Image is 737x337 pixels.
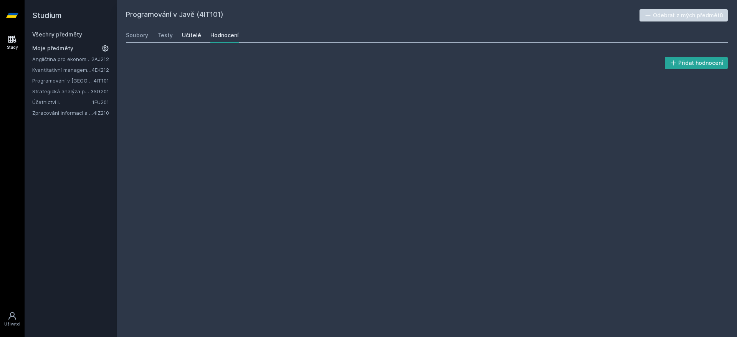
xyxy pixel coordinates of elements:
[32,45,73,52] span: Moje předměty
[640,9,728,21] button: Odebrat z mých předmětů
[32,77,94,84] a: Programování v [GEOGRAPHIC_DATA]
[32,31,82,38] a: Všechny předměty
[7,45,18,50] div: Study
[157,28,173,43] a: Testy
[32,98,92,106] a: Účetnictví I.
[665,57,728,69] button: Přidat hodnocení
[32,109,93,117] a: Zpracování informací a znalostí
[94,78,109,84] a: 4IT101
[157,31,173,39] div: Testy
[210,31,239,39] div: Hodnocení
[32,66,92,74] a: Kvantitativní management
[93,110,109,116] a: 4IZ210
[126,9,640,21] h2: Programování v Javě (4IT101)
[32,88,91,95] a: Strategická analýza pro informatiky a statistiky
[4,321,20,327] div: Uživatel
[91,88,109,94] a: 3SG201
[91,56,109,62] a: 2AJ212
[2,31,23,54] a: Study
[32,55,91,63] a: Angličtina pro ekonomická studia 2 (B2/C1)
[182,28,201,43] a: Učitelé
[92,99,109,105] a: 1FU201
[92,67,109,73] a: 4EK212
[2,307,23,331] a: Uživatel
[126,28,148,43] a: Soubory
[182,31,201,39] div: Učitelé
[210,28,239,43] a: Hodnocení
[126,31,148,39] div: Soubory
